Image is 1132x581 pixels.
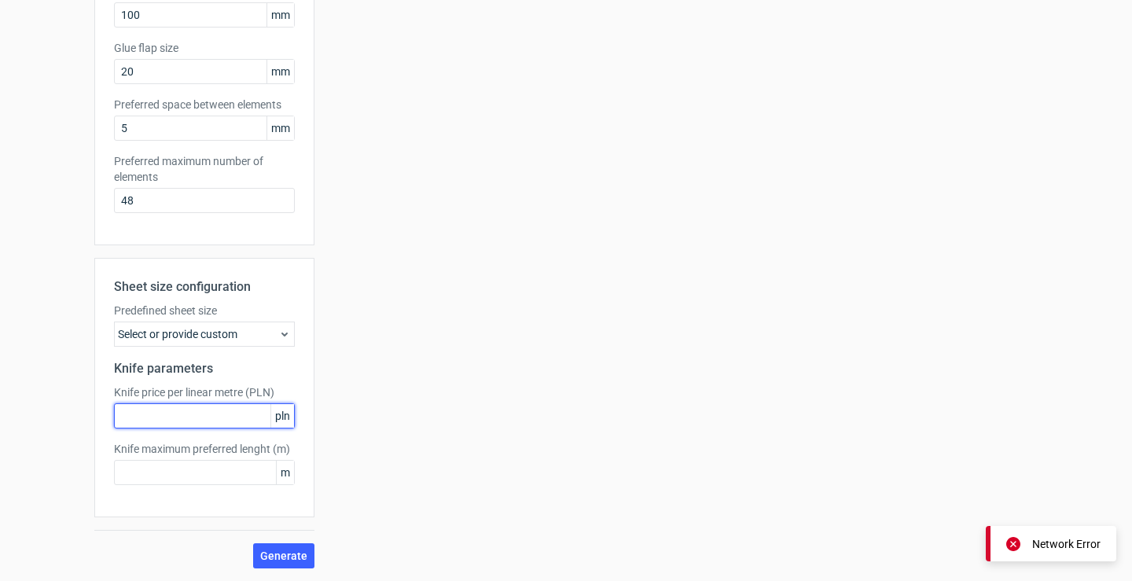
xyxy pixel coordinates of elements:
[266,60,294,83] span: mm
[260,550,307,561] span: Generate
[276,461,294,484] span: m
[114,40,295,56] label: Glue flap size
[114,278,295,296] h2: Sheet size configuration
[266,116,294,140] span: mm
[114,303,295,318] label: Predefined sheet size
[270,404,294,428] span: pln
[114,359,295,378] h2: Knife parameters
[114,97,295,112] label: Preferred space between elements
[114,384,295,400] label: Knife price per linear metre (PLN)
[114,153,295,185] label: Preferred maximum number of elements
[1032,536,1101,552] div: Network Error
[266,3,294,27] span: mm
[253,543,314,568] button: Generate
[114,441,295,457] label: Knife maximum preferred lenght (m)
[114,322,295,347] div: Select or provide custom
